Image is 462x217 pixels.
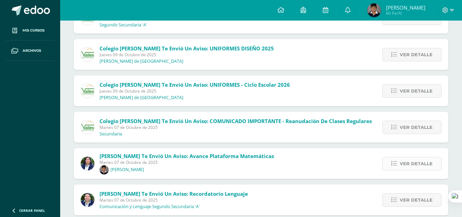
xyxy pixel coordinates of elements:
span: Ver detalle [400,121,433,134]
p: Segundo Secundaria 'A' [100,22,147,28]
span: Ver detalle [400,157,433,170]
img: 38358d87ce7234ac5d9e4a9326f0c32d.png [100,165,109,174]
span: Ver detalle [400,48,433,61]
span: Ver detalle [400,85,433,97]
span: Jueves 09 de Octubre de 2025 [100,88,290,94]
img: 94564fe4cf850d796e68e37240ca284b.png [81,84,94,98]
span: Colegio [PERSON_NAME] te envió un aviso: UNIFORMES - Ciclo Escolar 2026 [100,81,290,88]
img: 42a0500c7bf494fe697c144196485b4a.png [367,3,381,17]
p: [PERSON_NAME] [110,167,144,172]
span: Mis cursos [23,28,44,33]
span: [PERSON_NAME] te envió un aviso: Avance plataforma matemáticas [100,153,274,159]
p: [PERSON_NAME] de [GEOGRAPHIC_DATA] [100,59,183,64]
span: Colegio [PERSON_NAME] te envió un aviso: UNIFORMES DISEÑO 2025 [100,45,274,52]
span: [PERSON_NAME] [386,4,425,11]
span: Colegio [PERSON_NAME] te envió un aviso: COMUNICADO IMPORTANTE - Reanudación de Clases Regulares [100,118,372,124]
span: Archivos [23,48,41,53]
span: Martes 07 de Octubre de 2025 [100,159,274,165]
img: 94564fe4cf850d796e68e37240ca284b.png [81,120,94,134]
p: Secundaria [100,131,122,137]
p: [PERSON_NAME] de [GEOGRAPHIC_DATA] [100,95,183,100]
a: Archivos [5,41,55,61]
a: Mis cursos [5,21,55,41]
span: Cerrar panel [19,208,45,213]
span: Martes 07 de Octubre de 2025 [100,124,372,130]
span: Martes 07 de Octubre de 2025 [100,197,248,203]
span: Mi Perfil [386,10,425,16]
img: 34cf25fadb7c68ec173f6f8e2943a7a4.png [81,157,94,170]
p: Comunicación y Lenguaje Segundo Secundaria 'A' [100,204,200,209]
img: 94564fe4cf850d796e68e37240ca284b.png [81,48,94,61]
span: [PERSON_NAME] te envió un aviso: Recordatorio Lenguaje [100,190,248,197]
span: Ver detalle [400,194,433,206]
span: Jueves 09 de Octubre de 2025 [100,52,274,58]
img: 7c69af67f35011c215e125924d43341a.png [81,193,94,207]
